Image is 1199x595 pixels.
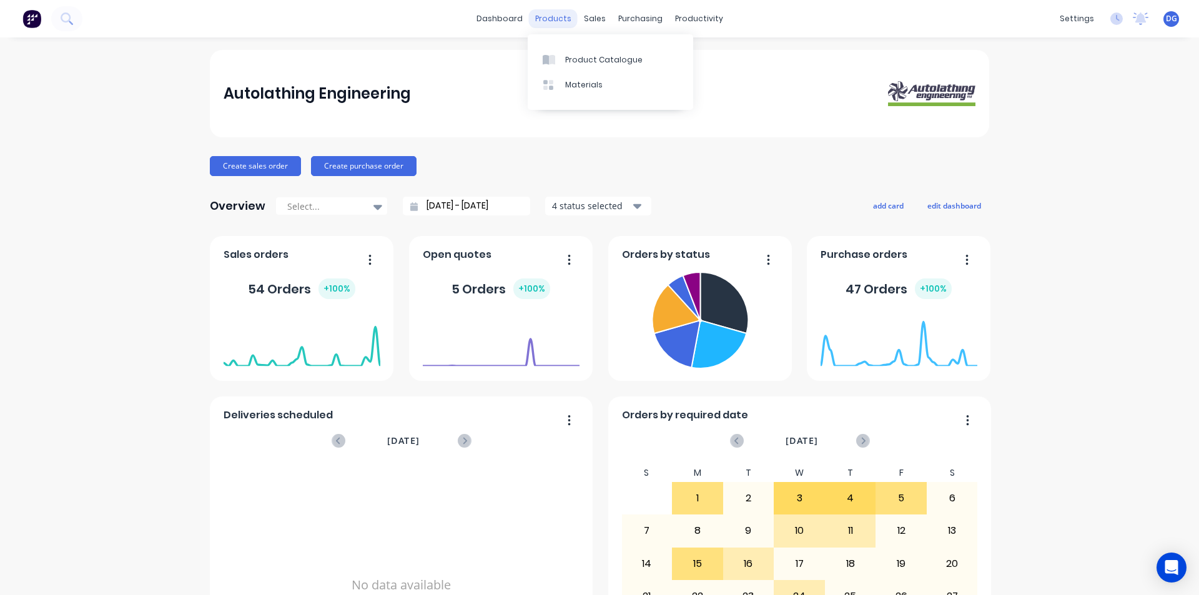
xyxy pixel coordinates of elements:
span: [DATE] [387,434,420,448]
div: T [825,464,876,482]
div: products [529,9,578,28]
div: purchasing [612,9,669,28]
div: 54 Orders [248,278,355,299]
div: 11 [826,515,876,546]
div: 5 [876,483,926,514]
div: 1 [673,483,723,514]
div: 4 status selected [552,199,631,212]
span: Sales orders [224,247,289,262]
a: dashboard [470,9,529,28]
span: [DATE] [786,434,818,448]
div: 2 [724,483,774,514]
div: F [876,464,927,482]
div: S [927,464,978,482]
div: 16 [724,548,774,579]
div: 9 [724,515,774,546]
div: T [723,464,774,482]
button: Create purchase order [311,156,417,176]
div: 15 [673,548,723,579]
div: M [672,464,723,482]
div: Product Catalogue [565,54,643,66]
div: sales [578,9,612,28]
div: + 100 % [513,278,550,299]
span: Open quotes [423,247,491,262]
div: Materials [565,79,603,91]
span: Orders by required date [622,408,748,423]
div: Autolathing Engineering [224,81,411,106]
a: Materials [528,72,693,97]
img: Factory [22,9,41,28]
button: 4 status selected [545,197,651,215]
div: 6 [927,483,977,514]
img: Autolathing Engineering [888,81,975,107]
div: 3 [774,483,824,514]
div: Overview [210,194,265,219]
button: Create sales order [210,156,301,176]
div: productivity [669,9,729,28]
div: 20 [927,548,977,579]
div: W [774,464,825,482]
div: 5 Orders [451,278,550,299]
div: + 100 % [915,278,952,299]
div: 17 [774,548,824,579]
div: 18 [826,548,876,579]
div: 19 [876,548,926,579]
span: Purchase orders [821,247,907,262]
div: Open Intercom Messenger [1157,553,1187,583]
span: DG [1166,13,1177,24]
div: 8 [673,515,723,546]
div: 7 [622,515,672,546]
div: + 100 % [318,278,355,299]
a: Product Catalogue [528,47,693,72]
div: 13 [927,515,977,546]
span: Orders by status [622,247,710,262]
div: S [621,464,673,482]
div: 14 [622,548,672,579]
div: 12 [876,515,926,546]
button: edit dashboard [919,197,989,214]
div: 4 [826,483,876,514]
div: 47 Orders [846,278,952,299]
button: add card [865,197,912,214]
div: settings [1053,9,1100,28]
div: 10 [774,515,824,546]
